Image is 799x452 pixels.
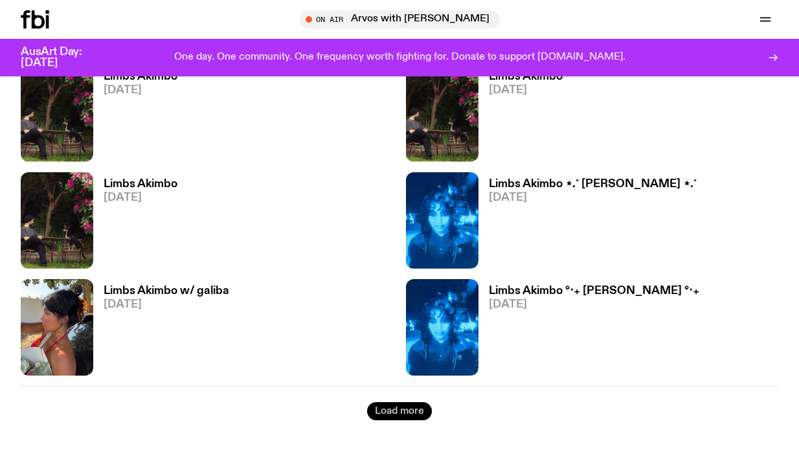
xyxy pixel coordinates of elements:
[406,65,478,161] img: Jackson sits at an outdoor table, legs crossed and gazing at a black and brown dog also sitting a...
[478,286,699,376] a: Limbs Akimbo °‧₊ [PERSON_NAME] °‧₊[DATE]
[489,299,699,310] span: [DATE]
[478,71,563,161] a: Limbs Akimbo[DATE]
[489,85,563,96] span: [DATE]
[489,286,699,297] h3: Limbs Akimbo °‧₊ [PERSON_NAME] °‧₊
[93,71,177,161] a: Limbs Akimbo[DATE]
[93,286,229,376] a: Limbs Akimbo w/ galiba[DATE]
[367,402,432,420] button: Load more
[478,179,697,269] a: Limbs Akimbo ⋆.˚ [PERSON_NAME] ⋆.˚[DATE]
[174,52,625,63] p: One day. One community. One frequency worth fighting for. Donate to support [DOMAIN_NAME].
[299,10,500,28] button: On AirArvos with [PERSON_NAME]
[21,47,104,69] h3: AusArt Day: [DATE]
[489,71,563,82] h3: Limbs Akimbo
[104,179,177,190] h3: Limbs Akimbo
[104,299,229,310] span: [DATE]
[489,179,697,190] h3: Limbs Akimbo ⋆.˚ [PERSON_NAME] ⋆.˚
[21,172,93,269] img: Jackson sits at an outdoor table, legs crossed and gazing at a black and brown dog also sitting a...
[104,71,177,82] h3: Limbs Akimbo
[93,179,177,269] a: Limbs Akimbo[DATE]
[104,85,177,96] span: [DATE]
[104,286,229,297] h3: Limbs Akimbo w/ galiba
[21,65,93,161] img: Jackson sits at an outdoor table, legs crossed and gazing at a black and brown dog also sitting a...
[104,192,177,203] span: [DATE]
[489,192,697,203] span: [DATE]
